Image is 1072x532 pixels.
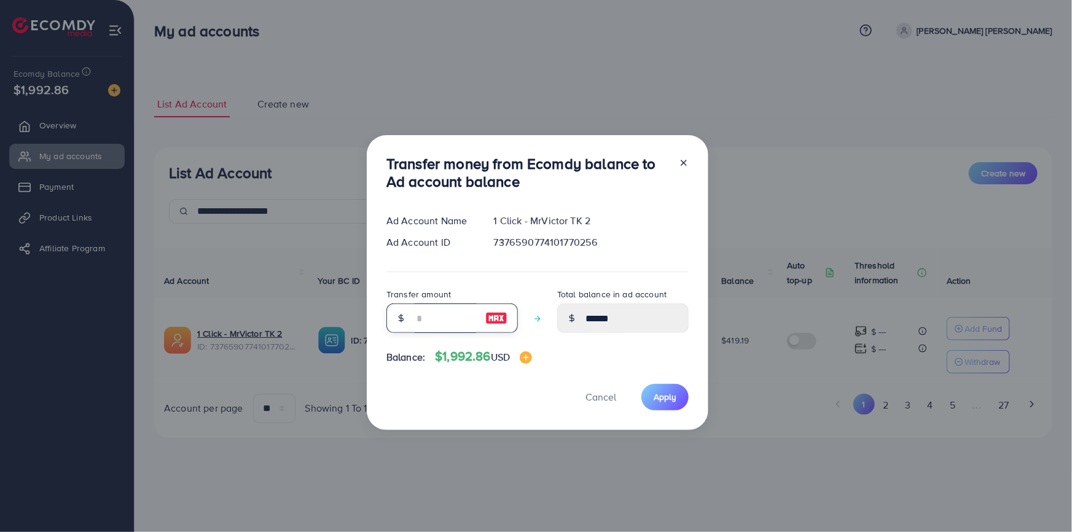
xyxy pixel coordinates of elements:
label: Total balance in ad account [557,288,667,300]
button: Apply [641,384,689,410]
div: 1 Click - MrVictor TK 2 [484,214,698,228]
img: image [485,311,507,326]
img: image [520,351,532,364]
div: Ad Account Name [377,214,484,228]
span: Cancel [585,390,616,404]
iframe: Chat [1020,477,1063,523]
h4: $1,992.86 [435,349,532,364]
div: 7376590774101770256 [484,235,698,249]
h3: Transfer money from Ecomdy balance to Ad account balance [386,155,669,190]
span: Apply [654,391,676,403]
label: Transfer amount [386,288,451,300]
span: USD [491,350,510,364]
button: Cancel [570,384,632,410]
div: Ad Account ID [377,235,484,249]
span: Balance: [386,350,425,364]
